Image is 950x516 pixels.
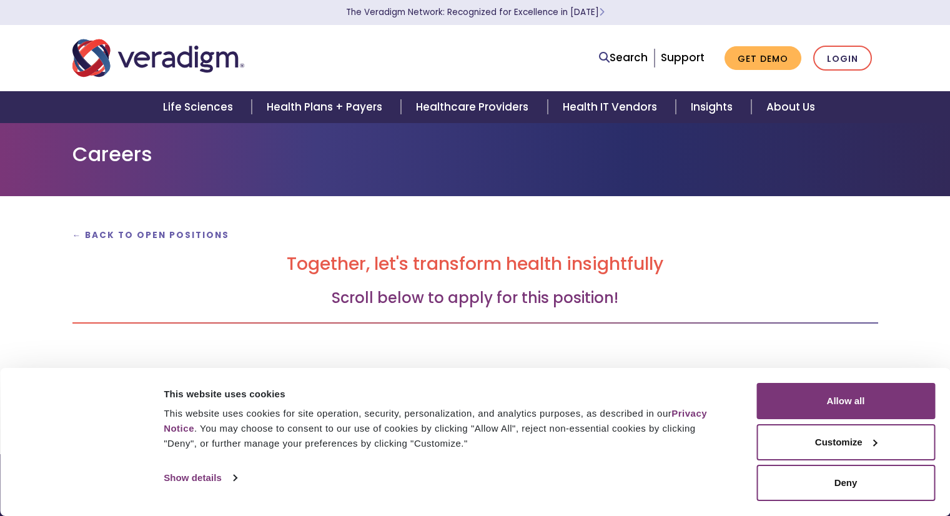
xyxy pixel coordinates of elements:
[756,424,935,460] button: Customize
[599,6,605,18] span: Learn More
[148,91,252,123] a: Life Sciences
[751,91,830,123] a: About Us
[346,6,605,18] a: The Veradigm Network: Recognized for Excellence in [DATE]Learn More
[72,254,878,275] h2: Together, let's transform health insightfully
[756,383,935,419] button: Allow all
[72,289,878,307] h3: Scroll below to apply for this position!
[72,37,244,79] img: Veradigm logo
[252,91,401,123] a: Health Plans + Payers
[164,469,236,487] a: Show details
[548,91,676,123] a: Health IT Vendors
[164,387,728,402] div: This website uses cookies
[599,49,648,66] a: Search
[813,46,872,71] a: Login
[401,91,547,123] a: Healthcare Providers
[725,46,801,71] a: Get Demo
[72,142,878,166] h1: Careers
[72,229,230,241] a: ← Back to Open Positions
[756,465,935,501] button: Deny
[661,50,705,65] a: Support
[676,91,751,123] a: Insights
[164,406,728,451] div: This website uses cookies for site operation, security, personalization, and analytics purposes, ...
